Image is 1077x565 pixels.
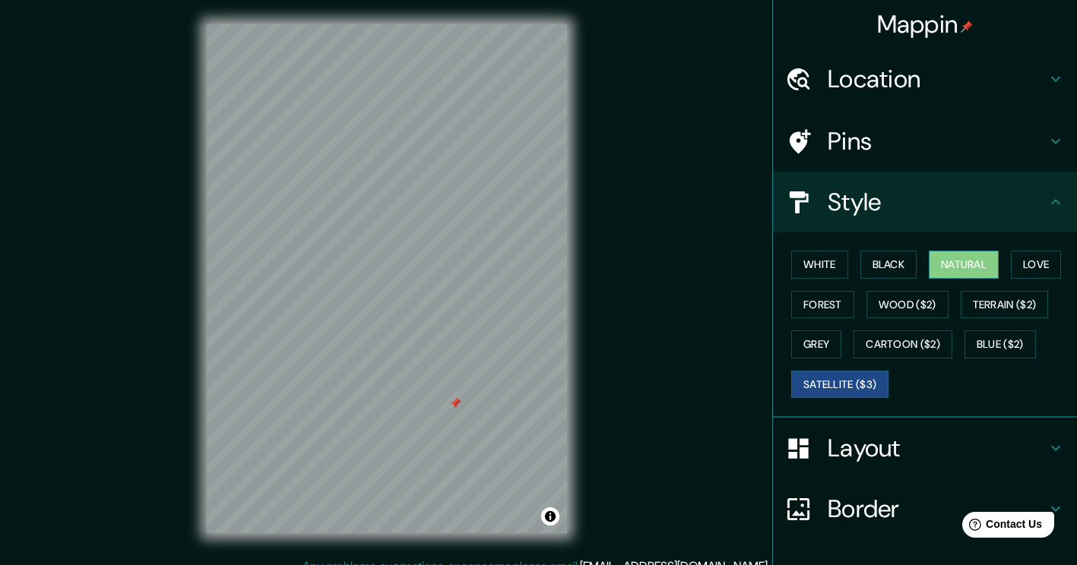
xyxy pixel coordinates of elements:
[541,507,559,526] button: Toggle attribution
[828,433,1047,463] h4: Layout
[942,506,1060,548] iframe: Help widget launcher
[791,330,841,358] button: Grey
[961,291,1049,319] button: Terrain ($2)
[773,49,1077,109] div: Location
[860,251,917,279] button: Black
[773,478,1077,539] div: Border
[791,251,848,279] button: White
[773,111,1077,172] div: Pins
[877,9,974,39] h4: Mappin
[965,330,1036,358] button: Blue ($2)
[1011,251,1061,279] button: Love
[828,494,1047,524] h4: Border
[854,330,952,358] button: Cartoon ($2)
[773,172,1077,232] div: Style
[828,187,1047,217] h4: Style
[828,126,1047,156] h4: Pins
[791,291,854,319] button: Forest
[929,251,999,279] button: Natural
[773,418,1077,478] div: Layout
[866,291,949,319] button: Wood ($2)
[961,21,973,33] img: pin-icon.png
[828,64,1047,94] h4: Location
[207,24,567,533] canvas: Map
[791,371,889,399] button: Satellite ($3)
